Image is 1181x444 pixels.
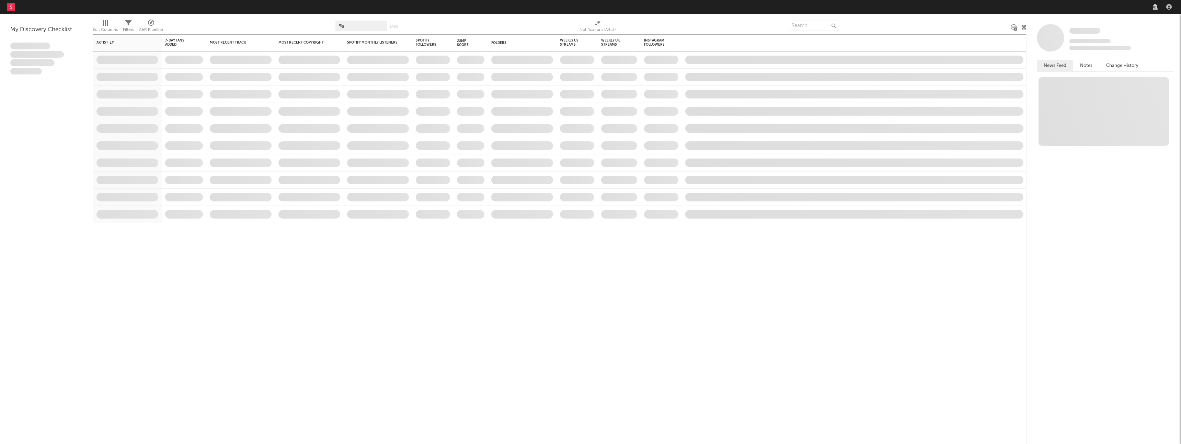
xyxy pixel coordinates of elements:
button: News Feed [1037,60,1073,71]
span: Integer aliquet in purus et [10,51,64,58]
button: Notes [1073,60,1099,71]
div: Most Recent Track [210,40,261,45]
div: A&R Pipeline [139,17,163,37]
div: Most Recent Copyright [278,40,330,45]
button: Save [389,25,398,28]
span: Weekly US Streams [560,38,584,47]
span: Some Artist [1069,28,1100,34]
div: My Discovery Checklist [10,26,82,34]
input: Search... [788,21,839,31]
a: Some Artist [1069,27,1100,34]
span: 0 fans last week [1069,46,1131,50]
div: Notifications (Artist) [580,17,616,37]
div: A&R Pipeline [139,26,163,34]
div: Spotify Followers [416,38,440,47]
span: Tracking Since: [DATE] [1069,39,1111,43]
span: Lorem ipsum dolor [10,43,50,49]
div: Artist [96,40,148,45]
span: 7-Day Fans Added [165,38,193,47]
span: Praesent ac interdum [10,59,55,66]
div: Instagram Followers [644,38,668,47]
span: Aliquam viverra [10,68,42,75]
div: Folders [491,41,543,45]
div: Filters [123,17,134,37]
div: Spotify Monthly Listeners [347,40,399,45]
div: Jump Score [457,39,474,47]
div: Filters [123,26,134,34]
div: Edit Columns [93,26,118,34]
span: Weekly UK Streams [601,38,627,47]
button: Change History [1099,60,1145,71]
div: Edit Columns [93,17,118,37]
div: Notifications (Artist) [580,26,616,34]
